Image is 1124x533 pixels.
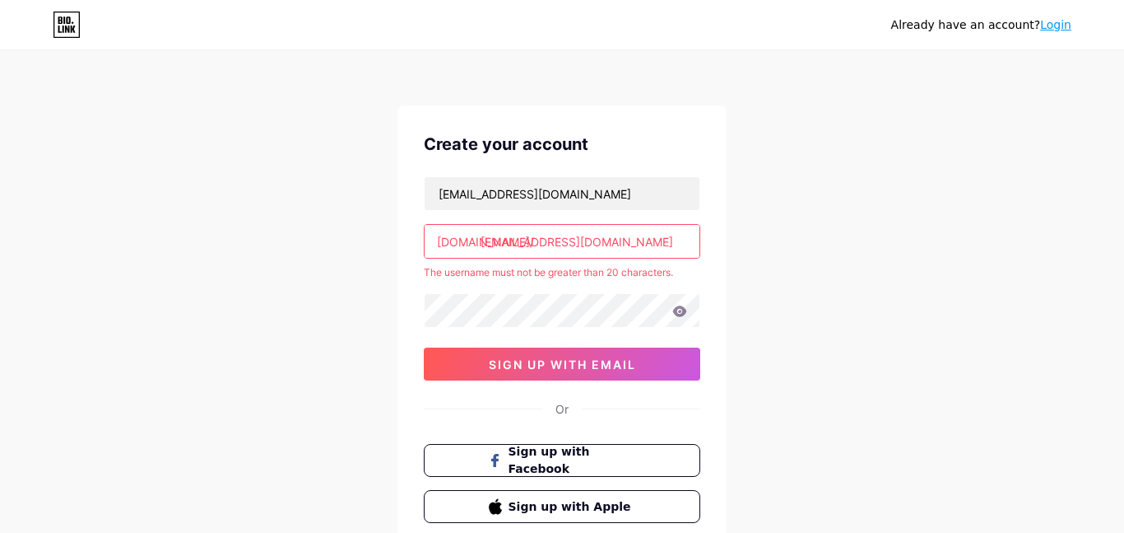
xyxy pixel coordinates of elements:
div: Or [555,400,569,418]
div: Already have an account? [891,16,1071,34]
div: The username must not be greater than 20 characters. [424,265,700,280]
input: Email [425,177,699,210]
input: username [425,225,699,258]
button: Sign up with Facebook [424,444,700,477]
a: Login [1040,18,1071,31]
span: sign up with email [489,358,636,372]
button: Sign up with Apple [424,490,700,523]
button: sign up with email [424,348,700,381]
span: Sign up with Apple [509,498,636,516]
span: Sign up with Facebook [509,443,636,478]
div: [DOMAIN_NAME]/ [437,233,534,250]
div: Create your account [424,132,700,157]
